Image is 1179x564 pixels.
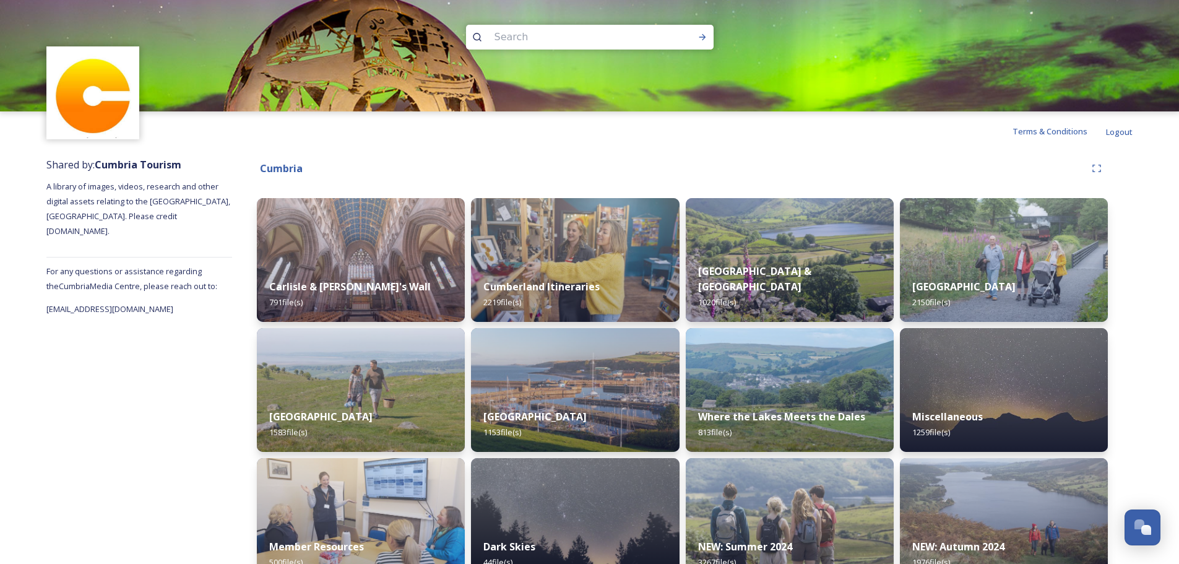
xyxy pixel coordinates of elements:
img: Hartsop-222.jpg [686,198,894,322]
strong: NEW: Autumn 2024 [912,540,1004,553]
span: 791 file(s) [269,297,303,308]
div: Keywords by Traffic [137,73,209,81]
strong: NEW: Summer 2024 [698,540,792,553]
img: Carlisle-couple-176.jpg [257,198,465,322]
a: Terms & Conditions [1013,124,1106,139]
div: Domain: [DOMAIN_NAME] [32,32,136,42]
span: Terms & Conditions [1013,126,1087,137]
span: Logout [1106,126,1133,137]
input: Search [488,24,658,51]
img: tab_keywords_by_traffic_grey.svg [123,72,133,82]
span: 2150 file(s) [912,297,950,308]
img: tab_domain_overview_orange.svg [33,72,43,82]
strong: Dark Skies [483,540,535,553]
strong: Miscellaneous [912,410,983,423]
img: Grange-over-sands-rail-250.jpg [257,328,465,452]
strong: [GEOGRAPHIC_DATA] [483,410,587,423]
img: 8ef860cd-d990-4a0f-92be-bf1f23904a73.jpg [471,198,679,322]
span: 2219 file(s) [483,297,521,308]
strong: [GEOGRAPHIC_DATA] [912,280,1016,293]
button: Open Chat [1125,510,1160,545]
img: logo_orange.svg [20,20,30,30]
span: For any questions or assistance regarding the Cumbria Media Centre, please reach out to: [46,266,217,292]
img: Attract%2520and%2520Disperse%2520%28274%2520of%25201364%29.jpg [686,328,894,452]
div: v 4.0.25 [35,20,61,30]
img: images.jpg [48,48,138,138]
strong: [GEOGRAPHIC_DATA] [269,410,373,423]
strong: Where the Lakes Meets the Dales [698,410,865,423]
strong: Cumbria [260,162,303,175]
strong: Cumberland Itineraries [483,280,600,293]
img: PM204584.jpg [900,198,1108,322]
strong: Cumbria Tourism [95,158,181,171]
span: 1020 file(s) [698,297,736,308]
strong: [GEOGRAPHIC_DATA] & [GEOGRAPHIC_DATA] [698,264,811,293]
span: 1583 file(s) [269,427,307,438]
strong: Carlisle & [PERSON_NAME]'s Wall [269,280,431,293]
span: A library of images, videos, research and other digital assets relating to the [GEOGRAPHIC_DATA],... [46,181,232,236]
img: website_grey.svg [20,32,30,42]
div: Domain Overview [47,73,111,81]
img: Whitehaven-283.jpg [471,328,679,452]
span: Shared by: [46,158,181,171]
span: 1259 file(s) [912,427,950,438]
img: Blea%2520Tarn%2520Star-Lapse%2520Loop.jpg [900,328,1108,452]
span: [EMAIL_ADDRESS][DOMAIN_NAME] [46,303,173,315]
span: 813 file(s) [698,427,732,438]
span: 1153 file(s) [483,427,521,438]
strong: Member Resources [269,540,364,553]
